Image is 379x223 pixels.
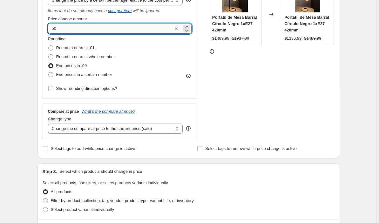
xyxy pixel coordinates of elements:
span: % [174,26,178,31]
strike: $1489.99 [304,35,321,42]
span: All products [51,189,72,194]
h3: Compare at price [48,109,79,114]
span: Select tags to add while price change is active [51,146,135,151]
span: Price change amount [48,17,87,21]
span: Round to nearest .01 [56,45,95,50]
span: Show rounding direction options? [56,86,117,91]
div: help [185,125,192,132]
h2: Step 3. [43,168,57,175]
strike: $1937.00 [232,35,249,42]
p: Select which products should change in price [59,168,142,175]
span: Change type [48,117,71,121]
span: Filter by product, collection, tag, vendor, product type, variant title, or inventory [51,198,194,203]
span: Select tags to remove while price change is active [205,146,297,151]
span: Select all products, use filters, or select products variants individually [43,180,168,185]
i: Items that do not already have a [48,8,107,13]
span: Select product variants individually [51,207,114,212]
i: will be ignored. [133,8,160,13]
span: Portátil de Mesa Barral Círculo Negro 1xE27 420mm [212,15,257,32]
a: cost per item [108,8,132,13]
span: End prices in .99 [56,63,87,68]
span: Round to nearest whole number [56,54,115,59]
span: Portátil de Mesa Barral Círculo Negro 1xE27 420mm [284,15,329,32]
button: What's the compare at price? [82,109,135,114]
div: $1336.99 [284,35,301,42]
span: End prices in a certain number [56,72,112,77]
div: $1489.99 [212,35,229,42]
input: 50 [48,24,173,34]
span: Rounding [48,37,66,41]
